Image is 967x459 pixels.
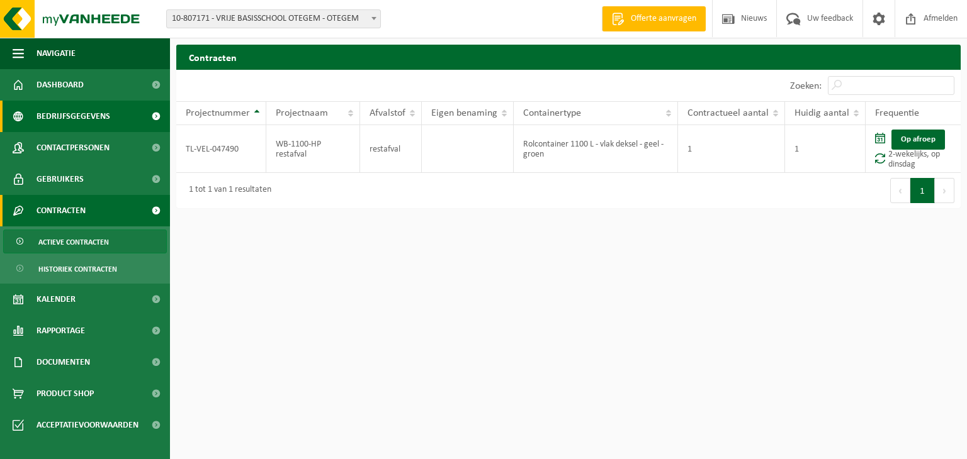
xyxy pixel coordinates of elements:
button: 1 [910,178,935,203]
span: Projectnummer [186,108,250,118]
span: Frequentie [875,108,919,118]
span: Contactpersonen [37,132,110,163]
span: Navigatie [37,38,76,69]
span: Contractueel aantal [687,108,769,118]
button: Previous [890,178,910,203]
label: Zoeken: [790,81,822,91]
span: Projectnaam [276,108,328,118]
span: Gebruikers [37,163,84,195]
span: Rapportage [37,315,85,346]
td: TL-VEL-047490 [176,125,266,173]
span: 10-807171 - VRIJE BASISSCHOOL OTEGEM - OTEGEM [167,10,380,28]
span: Kalender [37,284,76,315]
td: WB-1100-HP restafval [266,125,360,173]
span: Bedrijfsgegevens [37,101,110,132]
button: Next [935,178,954,203]
span: Offerte aanvragen [628,13,699,25]
a: Historiek contracten [3,257,167,280]
td: 1 [785,125,866,173]
span: Documenten [37,346,90,378]
h2: Contracten [176,45,961,69]
span: Acceptatievoorwaarden [37,409,139,441]
a: Actieve contracten [3,229,167,253]
div: 1 tot 1 van 1 resultaten [183,179,271,202]
span: 10-807171 - VRIJE BASISSCHOOL OTEGEM - OTEGEM [166,9,381,28]
span: Containertype [523,108,581,118]
span: Eigen benaming [431,108,497,118]
td: restafval [360,125,422,173]
span: Product Shop [37,378,94,409]
td: 1 [678,125,785,173]
span: Dashboard [37,69,84,101]
span: Actieve contracten [38,230,109,254]
a: Offerte aanvragen [602,6,706,31]
td: Rolcontainer 1100 L - vlak deksel - geel - groen [514,125,678,173]
a: Op afroep [891,130,945,150]
span: Historiek contracten [38,257,117,281]
span: Afvalstof [370,108,405,118]
span: Huidig aantal [795,108,849,118]
td: 2-wekelijks, op dinsdag [866,125,961,173]
span: Contracten [37,195,86,226]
